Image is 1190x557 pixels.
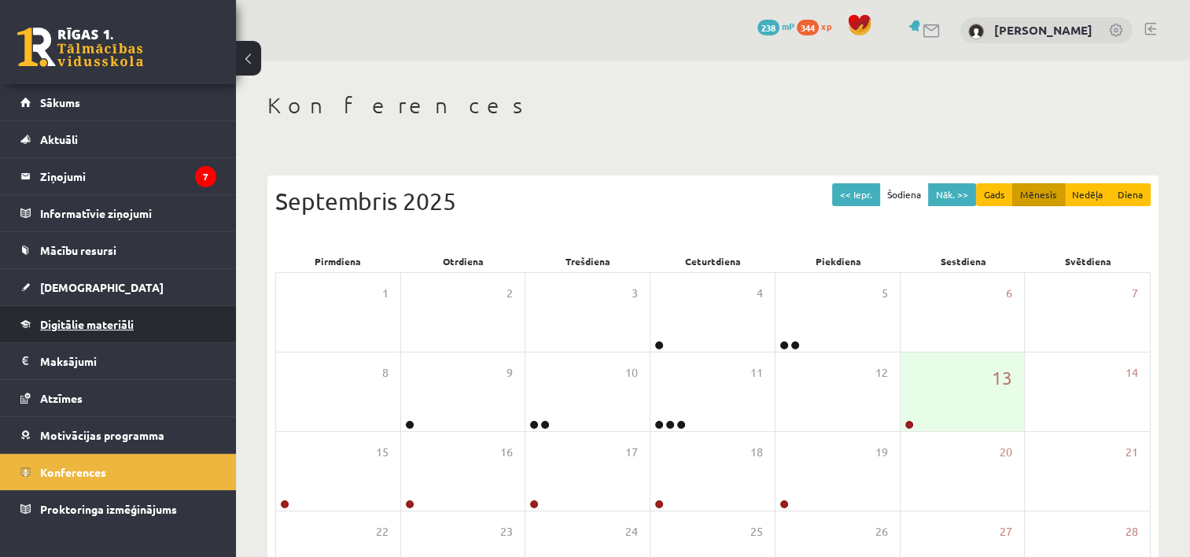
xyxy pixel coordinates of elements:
span: Aktuāli [40,132,78,146]
button: Šodiena [879,183,929,206]
button: << Iepr. [832,183,880,206]
span: 344 [797,20,819,35]
a: Aktuāli [20,121,216,157]
button: Nedēļa [1064,183,1111,206]
a: Maksājumi [20,343,216,379]
button: Gads [976,183,1013,206]
img: Ance Āboliņa [968,24,984,39]
span: xp [821,20,831,32]
a: [DEMOGRAPHIC_DATA] [20,269,216,305]
span: 11 [750,364,763,382]
span: 5 [882,285,888,302]
span: 8 [382,364,389,382]
h1: Konferences [267,92,1159,119]
a: Konferences [20,454,216,490]
span: 23 [500,523,513,540]
div: Svētdiena [1026,250,1151,272]
span: 17 [625,444,638,461]
div: Otrdiena [400,250,525,272]
span: 20 [1000,444,1012,461]
span: 13 [992,364,1012,391]
span: Konferences [40,465,106,479]
a: Ziņojumi7 [20,158,216,194]
legend: Maksājumi [40,343,216,379]
span: Proktoringa izmēģinājums [40,502,177,516]
a: Atzīmes [20,380,216,416]
span: mP [782,20,794,32]
span: 10 [625,364,638,382]
a: Digitālie materiāli [20,306,216,342]
a: Rīgas 1. Tālmācības vidusskola [17,28,143,67]
span: 7 [1132,285,1138,302]
span: 21 [1126,444,1138,461]
div: Pirmdiena [275,250,400,272]
span: Sākums [40,95,80,109]
a: Motivācijas programma [20,417,216,453]
span: 28 [1126,523,1138,540]
legend: Informatīvie ziņojumi [40,195,216,231]
span: 16 [500,444,513,461]
a: Mācību resursi [20,232,216,268]
span: 24 [625,523,638,540]
div: Sestdiena [901,250,1026,272]
a: 344 xp [797,20,839,32]
div: Ceturtdiena [650,250,776,272]
span: [DEMOGRAPHIC_DATA] [40,280,164,294]
span: 27 [1000,523,1012,540]
span: 12 [875,364,888,382]
span: Motivācijas programma [40,428,164,442]
a: Sākums [20,84,216,120]
button: Diena [1110,183,1151,206]
span: 9 [507,364,513,382]
span: 26 [875,523,888,540]
button: Mēnesis [1012,183,1065,206]
span: 6 [1006,285,1012,302]
span: 18 [750,444,763,461]
div: Piekdiena [776,250,901,272]
span: 238 [757,20,779,35]
span: 15 [376,444,389,461]
a: Proktoringa izmēģinājums [20,491,216,527]
span: Mācību resursi [40,243,116,257]
span: 3 [632,285,638,302]
div: Trešdiena [525,250,650,272]
span: 25 [750,523,763,540]
i: 7 [195,166,216,187]
button: Nāk. >> [928,183,976,206]
span: 2 [507,285,513,302]
legend: Ziņojumi [40,158,216,194]
span: 14 [1126,364,1138,382]
span: Atzīmes [40,391,83,405]
a: 238 mP [757,20,794,32]
span: 22 [376,523,389,540]
span: Digitālie materiāli [40,317,134,331]
a: [PERSON_NAME] [994,22,1092,38]
span: 1 [382,285,389,302]
div: Septembris 2025 [275,183,1151,219]
span: 19 [875,444,888,461]
a: Informatīvie ziņojumi [20,195,216,231]
span: 4 [757,285,763,302]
